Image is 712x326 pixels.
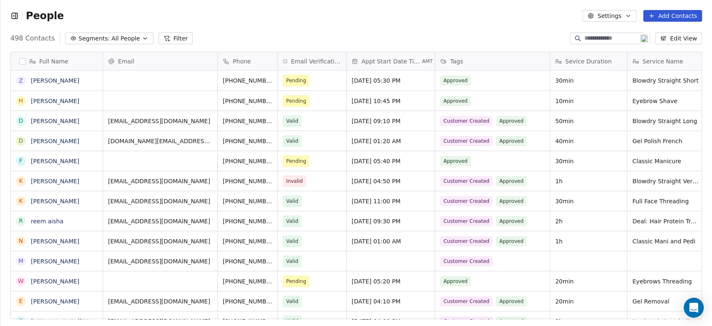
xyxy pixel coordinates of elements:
[108,177,212,185] span: [EMAIL_ADDRESS][DOMAIN_NAME]
[643,10,702,22] button: Add Contacts
[223,76,272,85] span: [PHONE_NUMBER]
[632,277,699,286] span: Eyebrows Threading
[440,156,471,166] span: Approved
[347,52,435,70] div: Appt Start Date TimeAMT
[31,318,179,325] a: [MEDICAL_DATA][PERSON_NAME] [PERSON_NAME]
[286,117,298,125] span: Valid
[496,216,527,226] span: Approved
[223,237,272,245] span: [PHONE_NUMBER]
[11,52,103,70] div: Full Name
[440,216,493,226] span: Customer Created
[291,57,341,66] span: Email Verification Status
[286,217,298,225] span: Valid
[31,138,79,144] a: [PERSON_NAME]
[108,317,212,326] span: [EMAIL_ADDRESS][DOMAIN_NAME]
[496,196,527,206] span: Approved
[642,57,683,66] span: Service Name
[223,257,272,265] span: [PHONE_NUMBER]
[555,117,622,125] span: 50min
[440,196,493,206] span: Customer Created
[286,157,306,165] span: Pending
[31,178,79,184] a: [PERSON_NAME]
[352,76,430,85] span: [DATE] 05:30 PM
[111,34,140,43] span: All People
[555,217,622,225] span: 2h
[440,296,493,306] span: Customer Created
[19,76,23,85] div: Z
[103,52,217,70] div: Email
[422,58,433,65] span: AMT
[582,10,636,22] button: Settings
[286,76,306,85] span: Pending
[31,98,79,104] a: [PERSON_NAME]
[450,57,463,66] span: Tags
[496,136,527,146] span: Approved
[632,317,699,326] span: Deal: Hair Protein Treatment (Any Lenght)
[223,317,272,326] span: [PHONE_NUMBER]
[352,157,430,165] span: [DATE] 05:40 PM
[31,238,79,245] a: [PERSON_NAME]
[352,277,430,286] span: [DATE] 05:20 PM
[555,137,622,145] span: 40min
[632,97,699,105] span: Eyebrow Shave
[627,52,704,70] div: Service Name
[118,57,134,66] span: Email
[632,157,699,165] span: Classic Manicure
[26,10,64,22] span: People
[31,158,79,164] a: [PERSON_NAME]
[286,97,306,105] span: Pending
[550,52,627,70] div: Sevice Duration
[286,257,298,265] span: Valid
[31,198,79,205] a: [PERSON_NAME]
[496,176,527,186] span: Approved
[684,298,704,318] div: Open Intercom Messenger
[19,317,23,326] div: S
[19,217,23,225] div: r
[223,217,272,225] span: [PHONE_NUMBER]
[10,33,55,43] span: 498 Contacts
[440,236,493,246] span: Customer Created
[108,237,212,245] span: [EMAIL_ADDRESS][DOMAIN_NAME]
[31,218,63,225] a: reem aisha
[223,297,272,306] span: [PHONE_NUMBER]
[632,297,699,306] span: Gel Removal
[223,197,272,205] span: [PHONE_NUMBER]
[565,57,611,66] span: Sevice Duration
[555,237,622,245] span: 1h
[632,76,699,85] span: Blowdry Straight Short
[31,278,79,285] a: [PERSON_NAME]
[352,217,430,225] span: [DATE] 09:30 PM
[555,76,622,85] span: 30min
[555,177,622,185] span: 1h
[19,157,23,165] div: F
[352,97,430,105] span: [DATE] 10:45 PM
[223,157,272,165] span: [PHONE_NUMBER]
[19,136,23,145] div: D
[632,177,699,185] span: Blowdry Straight Very Long
[159,33,193,44] button: Filter
[108,217,212,225] span: [EMAIL_ADDRESS][DOMAIN_NAME]
[632,197,699,205] span: Full Face Threading
[352,317,430,326] span: [DATE] 04:00 PM
[440,256,493,266] span: Customer Created
[440,96,471,106] span: Approved
[440,76,471,86] span: Approved
[19,177,23,185] div: K
[39,57,68,66] span: Full Name
[108,117,212,125] span: [EMAIL_ADDRESS][DOMAIN_NAME]
[286,277,306,286] span: Pending
[19,237,23,245] div: N
[223,177,272,185] span: [PHONE_NUMBER]
[31,298,79,305] a: [PERSON_NAME]
[555,97,622,105] span: 10min
[352,177,430,185] span: [DATE] 04:50 PM
[496,296,527,306] span: Approved
[555,297,622,306] span: 20min
[361,57,420,66] span: Appt Start Date Time
[286,137,298,145] span: Valid
[218,52,277,70] div: Phone
[632,217,699,225] span: Deal: Hair Protein Treatment (Any Lenght)
[352,197,430,205] span: [DATE] 11:00 PM
[108,137,212,145] span: [DOMAIN_NAME][EMAIL_ADDRESS][DOMAIN_NAME]
[352,237,430,245] span: [DATE] 01:00 AM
